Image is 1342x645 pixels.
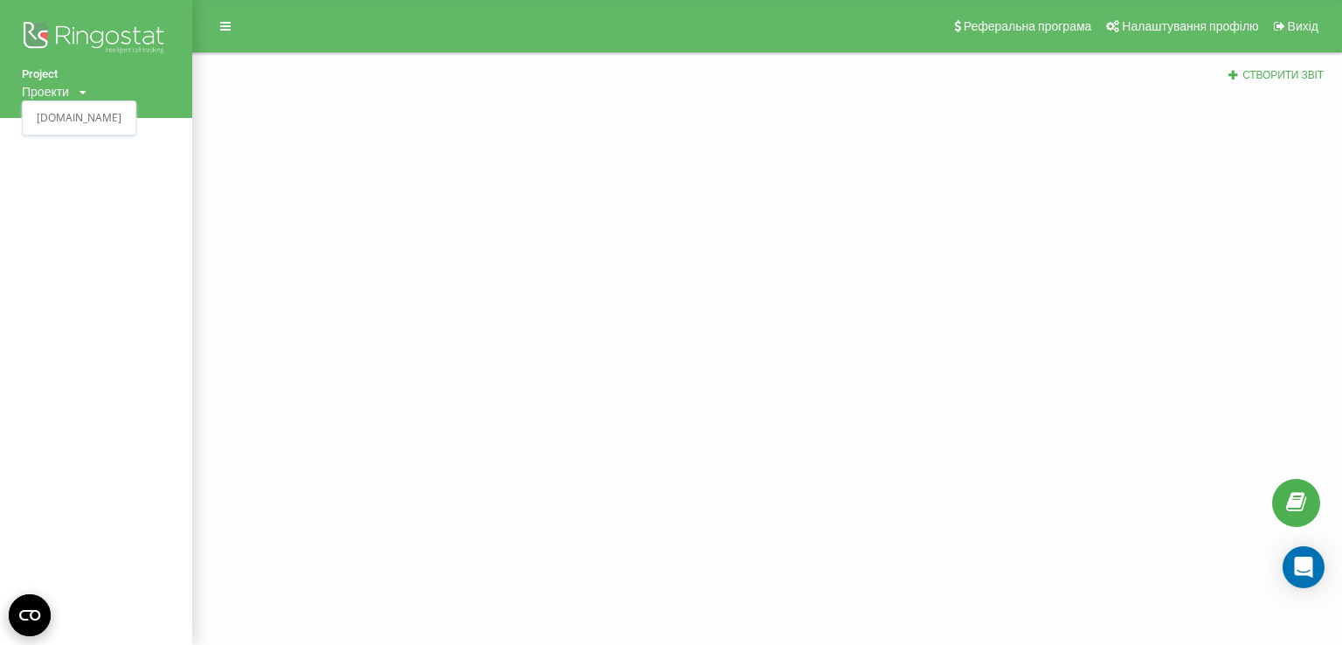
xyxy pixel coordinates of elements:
[1288,19,1318,33] span: Вихід
[1228,69,1240,80] i: Створити звіт
[22,83,69,101] div: Проекти
[22,17,170,61] img: Ringostat logo
[22,66,170,83] a: Project
[9,594,51,636] button: Open CMP widget
[1122,19,1258,33] span: Налаштування профілю
[1222,68,1329,83] button: Створити звіт
[1283,546,1325,588] div: Open Intercom Messenger
[964,19,1092,33] span: Реферальна програма
[37,111,121,125] a: [DOMAIN_NAME]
